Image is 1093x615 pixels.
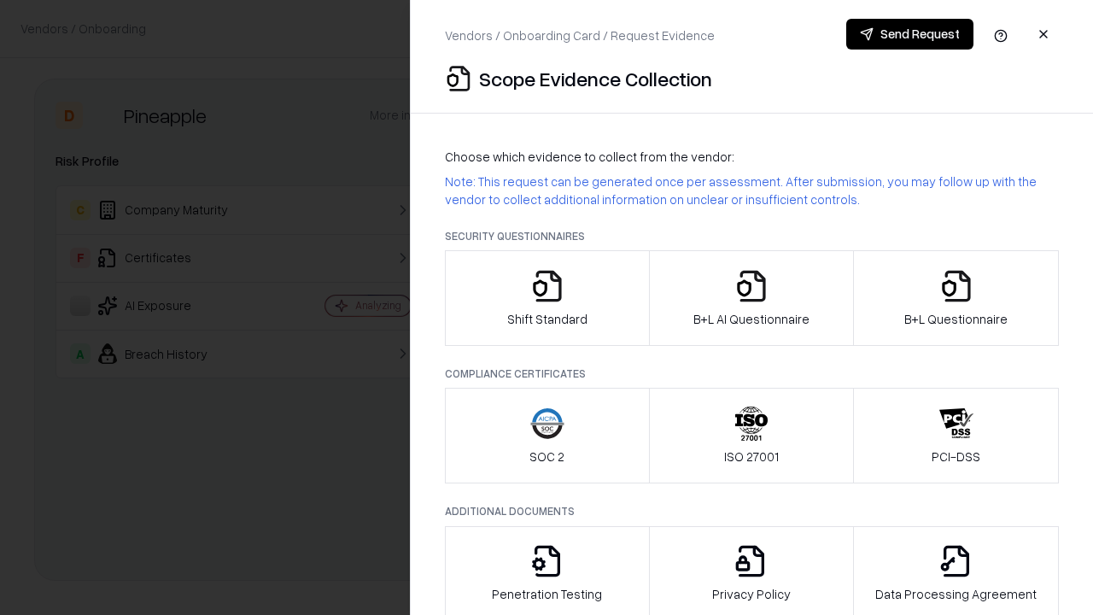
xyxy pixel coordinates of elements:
p: Data Processing Agreement [875,585,1037,603]
p: Shift Standard [507,310,587,328]
p: Compliance Certificates [445,366,1059,381]
p: B+L AI Questionnaire [693,310,810,328]
p: B+L Questionnaire [904,310,1008,328]
button: B+L Questionnaire [853,250,1059,346]
p: Note: This request can be generated once per assessment. After submission, you may follow up with... [445,173,1059,208]
button: Send Request [846,19,973,50]
p: Additional Documents [445,504,1059,518]
p: Choose which evidence to collect from the vendor: [445,148,1059,166]
button: Shift Standard [445,250,650,346]
p: Scope Evidence Collection [479,65,712,92]
p: PCI-DSS [932,448,980,466]
button: B+L AI Questionnaire [649,250,855,346]
p: SOC 2 [529,448,564,466]
button: SOC 2 [445,388,650,483]
p: Privacy Policy [712,585,791,603]
button: PCI-DSS [853,388,1059,483]
button: ISO 27001 [649,388,855,483]
p: ISO 27001 [724,448,779,466]
p: Penetration Testing [492,585,602,603]
p: Vendors / Onboarding Card / Request Evidence [445,26,715,44]
p: Security Questionnaires [445,229,1059,243]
